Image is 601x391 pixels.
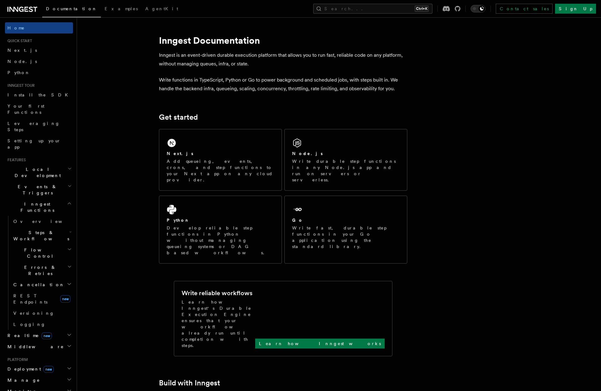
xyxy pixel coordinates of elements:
a: Python [5,67,73,78]
span: Leveraging Steps [7,121,60,132]
span: Documentation [46,6,97,11]
span: Versioning [13,311,54,316]
h2: Next.js [167,150,193,157]
a: GoWrite fast, durable step functions in your Go application using the standard library. [284,196,407,264]
span: Inngest tour [5,83,35,88]
button: Events & Triggers [5,181,73,198]
button: Inngest Functions [5,198,73,216]
p: Write fast, durable step functions in your Go application using the standard library. [292,225,400,250]
button: Errors & Retries [11,262,73,279]
a: Logging [11,319,73,330]
h2: Go [292,217,303,223]
span: new [42,332,52,339]
a: Node.js [5,56,73,67]
h2: Node.js [292,150,323,157]
button: Manage [5,375,73,386]
a: Build with Inngest [159,379,220,387]
span: Local Development [5,166,68,179]
a: Get started [159,113,198,122]
button: Toggle dark mode [471,5,486,12]
a: Overview [11,216,73,227]
span: Steps & Workflows [11,229,69,242]
a: Examples [101,2,142,17]
h2: Python [167,217,190,223]
div: Inngest Functions [5,216,73,330]
span: Python [7,70,30,75]
span: Overview [13,219,77,224]
span: new [43,366,54,373]
span: Examples [105,6,138,11]
span: Platform [5,357,28,362]
a: Install the SDK [5,89,73,100]
span: Manage [5,377,40,383]
a: AgentKit [142,2,182,17]
span: Logging [13,322,46,327]
a: Your first Functions [5,100,73,118]
a: Versioning [11,308,73,319]
span: Home [7,25,25,31]
span: AgentKit [145,6,178,11]
p: Inngest is an event-driven durable execution platform that allows you to run fast, reliable code ... [159,51,407,68]
span: Features [5,158,26,162]
span: Realtime [5,332,52,339]
span: Cancellation [11,282,65,288]
span: Node.js [7,59,37,64]
button: Search...Ctrl+K [313,4,432,14]
button: Deploymentnew [5,363,73,375]
span: Flow Control [11,247,67,259]
span: Inngest Functions [5,201,67,213]
p: Develop reliable step functions in Python without managing queueing systems or DAG based workflows. [167,225,274,256]
span: Middleware [5,344,64,350]
a: Leveraging Steps [5,118,73,135]
span: Events & Triggers [5,184,68,196]
button: Middleware [5,341,73,352]
button: Local Development [5,164,73,181]
a: Sign Up [555,4,596,14]
a: Setting up your app [5,135,73,153]
a: Home [5,22,73,33]
p: Learn how Inngest works [259,340,381,347]
a: Documentation [42,2,101,17]
p: Write functions in TypeScript, Python or Go to power background and scheduled jobs, with steps bu... [159,76,407,93]
button: Cancellation [11,279,73,290]
span: Your first Functions [7,104,44,115]
span: new [60,295,70,303]
kbd: Ctrl+K [415,6,429,12]
button: Realtimenew [5,330,73,341]
a: Next.jsAdd queueing, events, crons, and step functions to your Next app on any cloud provider. [159,129,282,191]
a: Contact sales [496,4,553,14]
button: Flow Control [11,244,73,262]
h2: Write reliable workflows [182,289,252,297]
span: Setting up your app [7,138,61,149]
a: Node.jsWrite durable step functions in any Node.js app and run on servers or serverless. [284,129,407,191]
a: Learn how Inngest works [255,339,385,349]
h1: Inngest Documentation [159,35,407,46]
span: Deployment [5,366,54,372]
p: Write durable step functions in any Node.js app and run on servers or serverless. [292,158,400,183]
span: Next.js [7,48,37,53]
a: PythonDevelop reliable step functions in Python without managing queueing systems or DAG based wo... [159,196,282,264]
a: Next.js [5,45,73,56]
p: Add queueing, events, crons, and step functions to your Next app on any cloud provider. [167,158,274,183]
span: REST Endpoints [13,293,47,304]
a: REST Endpointsnew [11,290,73,308]
p: Learn how Inngest's Durable Execution Engine ensures that your workflow already run until complet... [182,299,255,349]
span: Install the SDK [7,92,72,97]
button: Steps & Workflows [11,227,73,244]
span: Errors & Retries [11,264,67,277]
span: Quick start [5,38,32,43]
